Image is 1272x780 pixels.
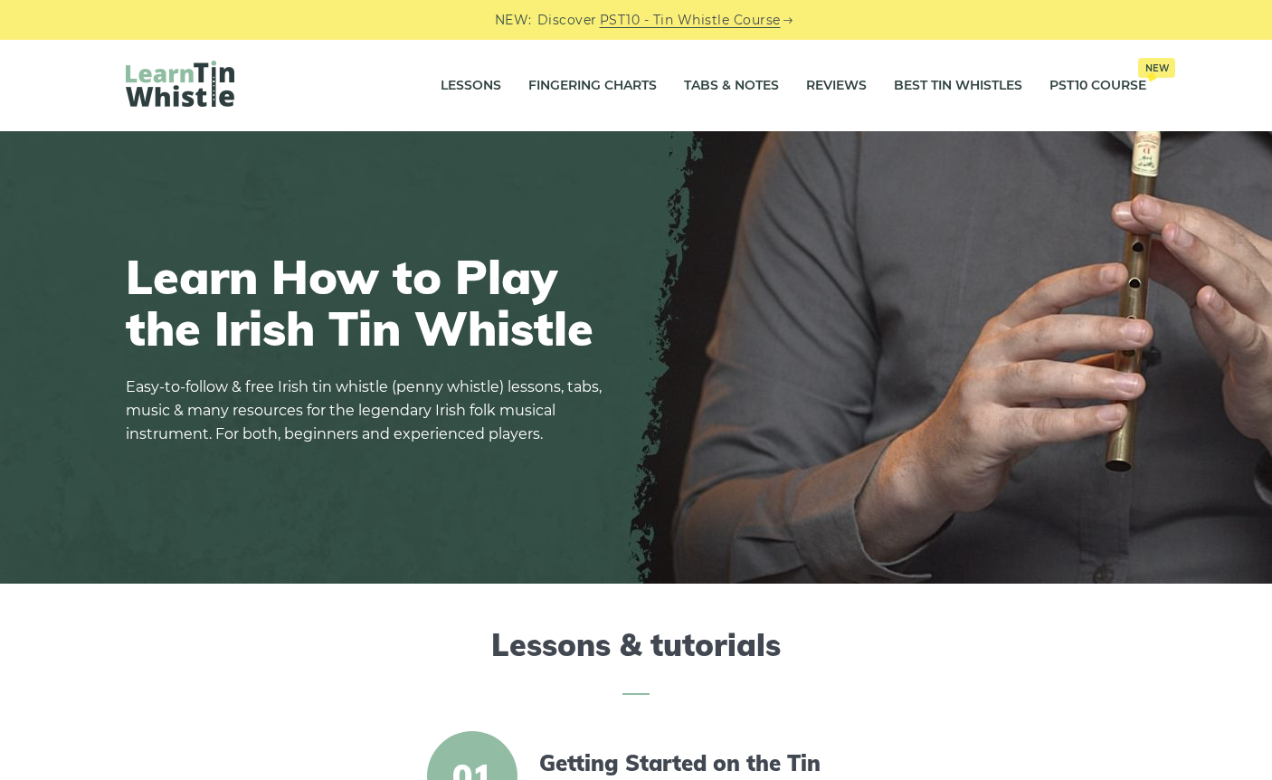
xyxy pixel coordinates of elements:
span: New [1138,58,1175,78]
a: Best Tin Whistles [894,63,1022,109]
a: Lessons [441,63,501,109]
a: Reviews [806,63,867,109]
a: Tabs & Notes [684,63,779,109]
a: PST10 CourseNew [1049,63,1146,109]
a: Fingering Charts [528,63,657,109]
h1: Learn How to Play the Irish Tin Whistle [126,251,614,354]
p: Easy-to-follow & free Irish tin whistle (penny whistle) lessons, tabs, music & many resources for... [126,376,614,446]
img: LearnTinWhistle.com [126,61,234,107]
h2: Lessons & tutorials [126,627,1146,695]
